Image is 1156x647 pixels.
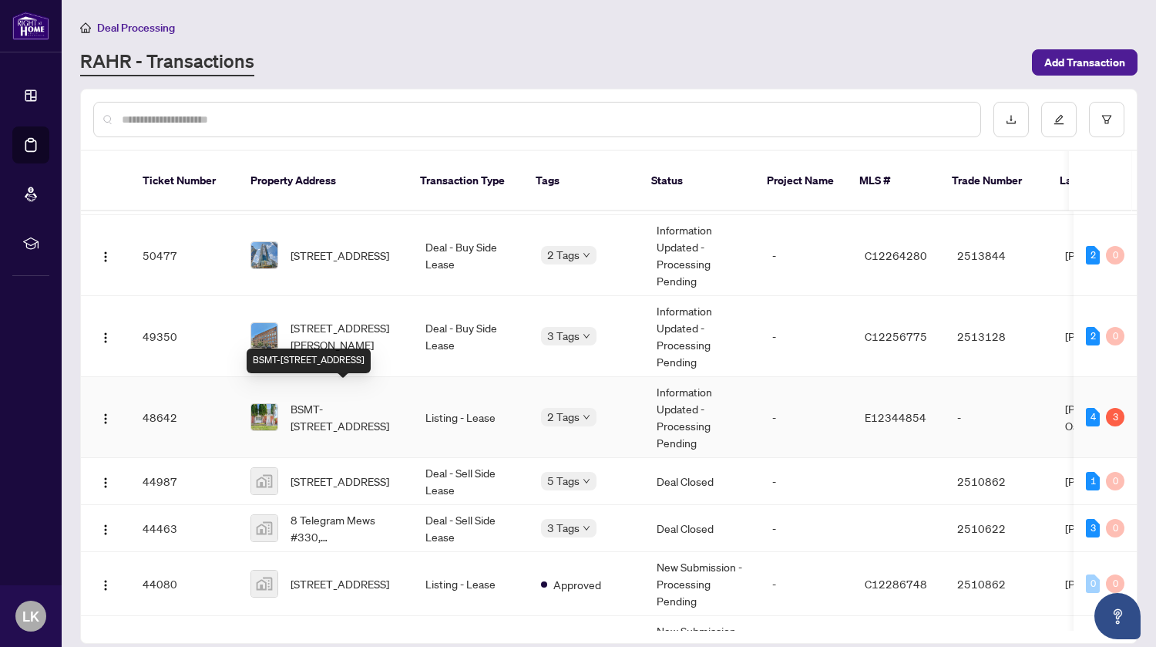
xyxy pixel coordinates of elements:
[1106,246,1124,265] div: 0
[945,552,1053,616] td: 2510862
[1106,519,1124,537] div: 0
[251,323,277,349] img: thumbnail-img
[547,519,580,537] span: 3 Tags
[760,377,852,458] td: -
[865,410,926,424] span: E12344854
[945,505,1053,552] td: 2510622
[291,319,401,353] span: [STREET_ADDRESS][PERSON_NAME]
[1032,49,1138,76] button: Add Transaction
[1041,102,1077,137] button: edit
[945,215,1053,296] td: 2513844
[291,473,389,490] span: [STREET_ADDRESS]
[130,505,238,552] td: 44463
[553,576,601,593] span: Approved
[1086,519,1100,537] div: 3
[760,296,852,377] td: -
[80,49,254,76] a: RAHR - Transactions
[408,151,523,211] th: Transaction Type
[97,21,175,35] span: Deal Processing
[760,552,852,616] td: -
[130,458,238,505] td: 44987
[1054,114,1064,125] span: edit
[93,405,118,430] button: Logo
[1106,575,1124,593] div: 0
[760,458,852,505] td: -
[413,552,529,616] td: Listing - Lease
[939,151,1047,211] th: Trade Number
[1106,327,1124,345] div: 0
[1086,408,1100,426] div: 4
[251,468,277,494] img: thumbnail-img
[93,243,118,268] button: Logo
[644,458,760,505] td: Deal Closed
[291,575,389,592] span: [STREET_ADDRESS]
[93,516,118,541] button: Logo
[99,477,112,489] img: Logo
[413,296,529,377] td: Deal - Buy Side Lease
[583,251,590,259] span: down
[639,151,754,211] th: Status
[1086,575,1100,593] div: 0
[413,377,529,458] td: Listing - Lease
[644,505,760,552] td: Deal Closed
[760,505,852,552] td: -
[547,472,580,490] span: 5 Tags
[99,332,112,344] img: Logo
[291,511,401,545] span: 8 Telegram Mews #330, [GEOGRAPHIC_DATA], [GEOGRAPHIC_DATA], [GEOGRAPHIC_DATA]
[413,215,529,296] td: Deal - Buy Side Lease
[583,413,590,421] span: down
[1089,102,1124,137] button: filter
[945,458,1053,505] td: 2510862
[1106,408,1124,426] div: 3
[130,552,238,616] td: 44080
[413,458,529,505] td: Deal - Sell Side Lease
[80,22,91,33] span: home
[754,151,847,211] th: Project Name
[583,524,590,532] span: down
[583,477,590,485] span: down
[291,247,389,264] span: [STREET_ADDRESS]
[238,151,408,211] th: Property Address
[547,408,580,426] span: 2 Tags
[1086,327,1100,345] div: 2
[760,215,852,296] td: -
[130,377,238,458] td: 48642
[12,12,49,40] img: logo
[1086,472,1100,490] div: 1
[547,327,580,345] span: 3 Tags
[413,505,529,552] td: Deal - Sell Side Lease
[847,151,939,211] th: MLS #
[130,151,238,211] th: Ticket Number
[130,296,238,377] td: 49350
[1006,114,1017,125] span: download
[247,349,371,373] div: BSMT-[STREET_ADDRESS]
[22,605,39,627] span: LK
[93,571,118,596] button: Logo
[865,329,927,343] span: C12256775
[93,469,118,494] button: Logo
[993,102,1029,137] button: download
[251,515,277,541] img: thumbnail-img
[1044,50,1125,75] span: Add Transaction
[291,400,401,434] span: BSMT-[STREET_ADDRESS]
[251,242,277,268] img: thumbnail-img
[99,524,112,536] img: Logo
[130,215,238,296] td: 50477
[251,404,277,430] img: thumbnail-img
[99,251,112,263] img: Logo
[93,324,118,349] button: Logo
[644,296,760,377] td: Information Updated - Processing Pending
[865,248,927,262] span: C12264280
[523,151,639,211] th: Tags
[644,215,760,296] td: Information Updated - Processing Pending
[644,552,760,616] td: New Submission - Processing Pending
[547,246,580,264] span: 2 Tags
[1094,593,1141,639] button: Open asap
[945,377,1053,458] td: -
[99,413,112,425] img: Logo
[251,571,277,597] img: thumbnail-img
[1086,246,1100,265] div: 2
[99,579,112,591] img: Logo
[865,577,927,591] span: C12286748
[644,377,760,458] td: Information Updated - Processing Pending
